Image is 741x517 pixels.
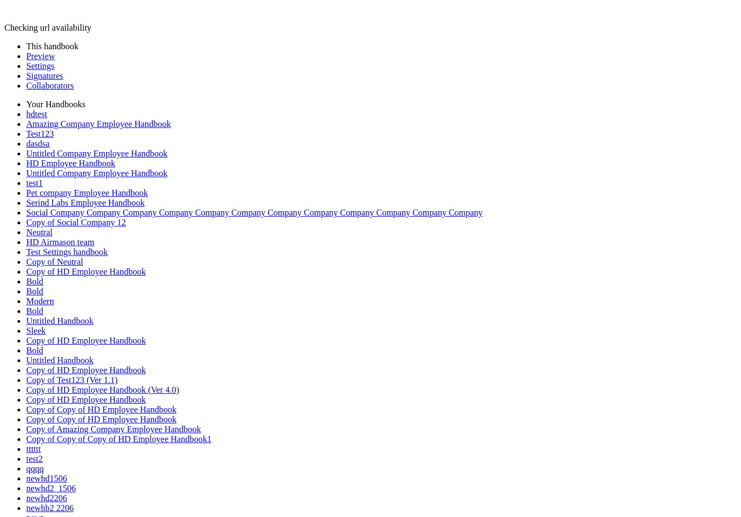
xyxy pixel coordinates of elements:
[26,484,76,493] a: newhd2_1506
[26,425,201,434] a: Copy of Amazing Company Employee Handbook
[26,51,55,61] a: Preview
[26,257,83,266] a: Copy of Neutral
[26,316,94,326] a: Untitled Handbook
[26,169,167,178] a: Untitled Company Employee Handbook
[26,129,54,138] a: Test123
[26,365,146,375] a: Copy of HD Employee Handbook
[26,493,67,503] a: newhd2206
[26,356,94,365] a: Untitled Handbook
[26,405,177,414] a: Copy of Copy of HD Employee Handbook
[26,178,43,188] a: test1
[26,297,54,306] a: Modern
[26,71,63,80] a: Signatures
[26,464,44,473] a: qqqq
[4,23,91,32] span: Checking url availability
[26,149,167,158] a: Untitled Company Employee Handbook
[26,434,212,444] a: Copy of Copy of Copy of HD Employee Handbook1
[26,81,74,90] a: Collaborators
[26,237,94,247] a: HD Airmason team
[26,346,43,355] a: Bold
[26,267,146,276] a: Copy of HD Employee Handbook
[26,42,737,51] li: This handbook
[26,188,148,197] a: Pet company Employee Handbook
[26,336,146,345] a: Copy of HD Employee Handbook
[26,119,171,129] a: Amazing Company Employee Handbook
[26,100,737,109] li: Your Handbooks
[26,139,50,148] a: dasdsa
[26,287,43,296] a: Bold
[26,375,118,385] a: Copy of Test123 (Ver 1.1)
[26,415,177,424] a: Copy of Copy of HD Employee Handbook
[26,247,108,257] a: Test Settings handbook
[26,228,52,237] a: Neutral
[26,503,74,513] a: newhb2 2206
[26,444,41,454] a: tttttt
[26,109,47,119] a: hdtest
[26,208,483,217] a: Social Company Company Company Company Company Company Company Company Company Company Company Co...
[26,474,67,483] a: newhd1506
[26,326,46,335] a: Sleek
[26,198,144,207] a: Serind Labs Employee Handbook
[26,306,43,316] a: Bold
[26,159,115,168] a: HD Employee Handbook
[26,61,55,71] a: Settings
[26,454,43,463] a: test2
[26,395,146,404] a: Copy of HD Employee Handbook
[26,277,43,286] a: Bold
[26,385,179,394] a: Copy of HD Employee Handbook (Ver 4.0)
[26,218,126,227] a: Copy of Social Company 12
